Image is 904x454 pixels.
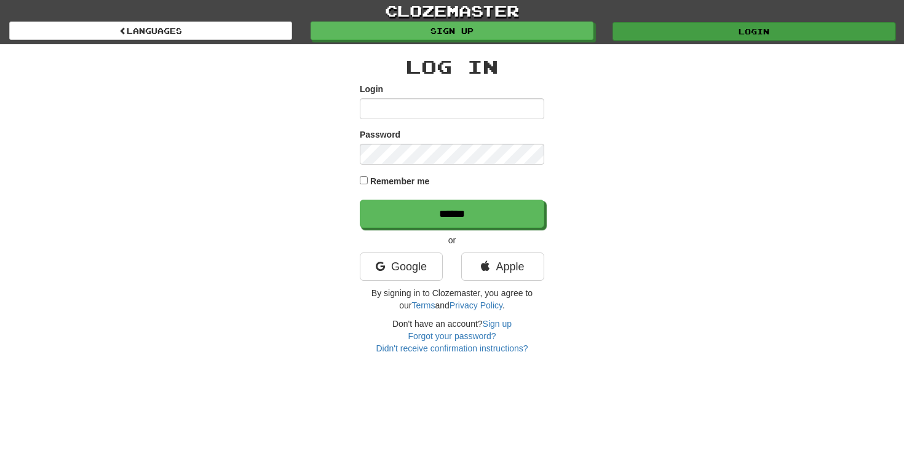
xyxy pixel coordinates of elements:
p: or [360,234,544,246]
a: Languages [9,22,292,40]
a: Login [613,22,895,41]
h2: Log In [360,57,544,77]
label: Remember me [370,175,430,187]
div: Don't have an account? [360,318,544,354]
a: Google [360,252,443,281]
a: Apple [461,252,544,281]
p: By signing in to Clozemaster, you agree to our and . [360,287,544,311]
a: Forgot your password? [408,331,496,341]
label: Login [360,83,383,95]
a: Sign up [311,22,593,40]
a: Privacy Policy [450,300,502,310]
a: Sign up [483,319,512,329]
a: Didn't receive confirmation instructions? [376,343,528,353]
a: Terms [411,300,435,310]
label: Password [360,128,400,141]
